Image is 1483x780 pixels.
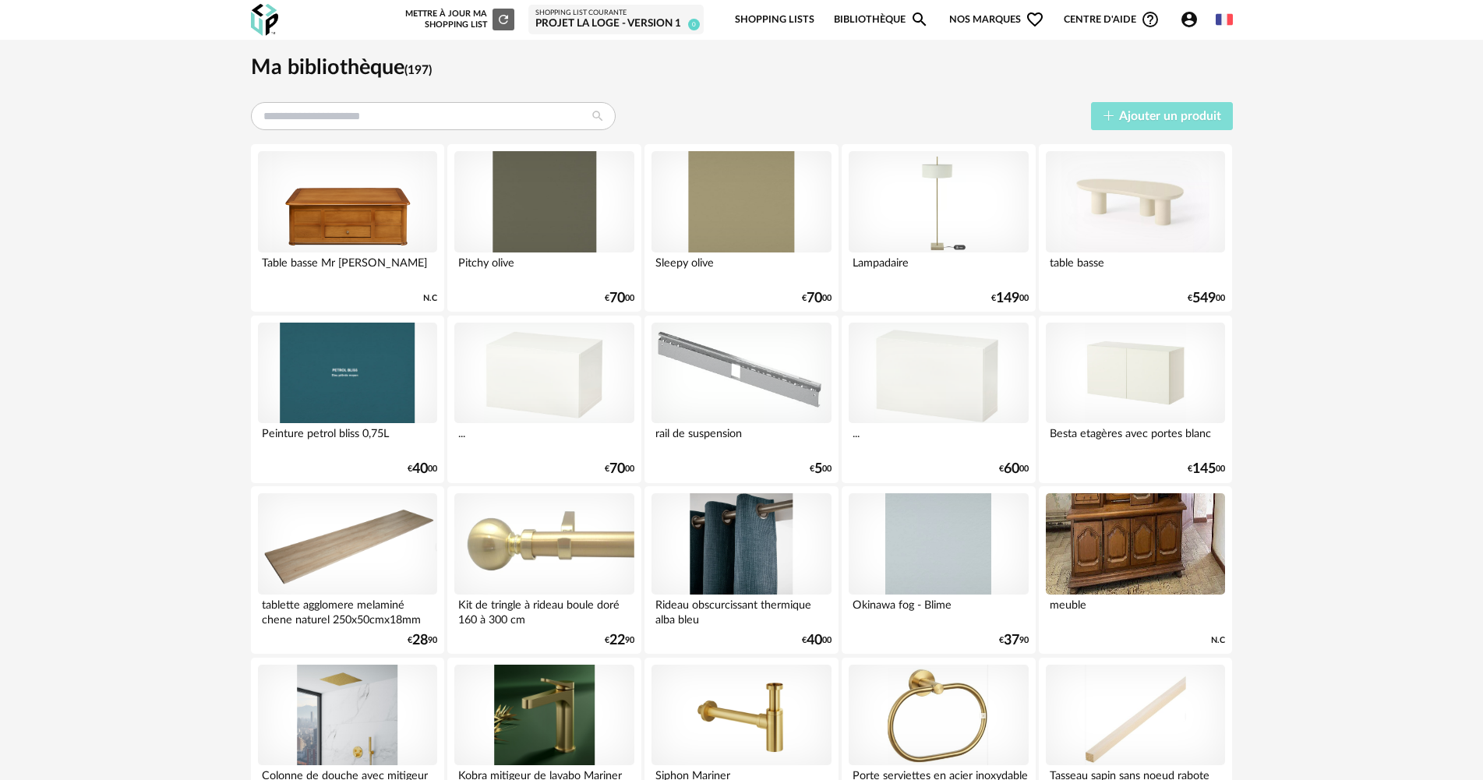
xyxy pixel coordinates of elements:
span: N.C [1211,635,1225,646]
div: Shopping List courante [535,9,697,18]
span: 37 [1004,635,1019,646]
span: Nos marques [949,2,1044,38]
div: € 00 [1188,293,1225,304]
span: 5 [814,464,822,475]
a: https://www.ikea.com/fr/fr/p/besta-combinaison-rangement-murale-blanc-lappviken-blanc-s09429224/ ... [842,316,1035,483]
a: Pitchy olive Pitchy olive €7000 [447,144,641,312]
span: Help Circle Outline icon [1141,10,1160,29]
div: € 90 [408,635,437,646]
div: Lampadaire [849,252,1028,284]
span: Centre d'aideHelp Circle Outline icon [1064,10,1160,29]
div: Peinture petrol bliss 0,75L [258,423,437,454]
div: € 00 [802,293,832,304]
span: (197) [404,64,432,76]
div: € 90 [999,635,1029,646]
button: Ajouter un produit [1091,102,1233,131]
a: Shopping Lists [735,2,814,38]
a: table basse table basse €54900 [1039,144,1232,312]
div: table basse [1046,252,1225,284]
a: tablette agglomere melaminé chene naturel 250x50cmx18mm tablette agglomere melaminé chene naturel... [251,486,444,654]
div: Mettre à jour ma Shopping List [402,9,514,30]
div: € 00 [991,293,1029,304]
a: https://www.ikea.com/fr/fr/p/besta-combinaison-rangement-murale-blanc-lappviken-blanc-s49429689/ ... [447,316,641,483]
span: Account Circle icon [1180,10,1206,29]
a: BibliothèqueMagnify icon [834,2,929,38]
span: 70 [609,464,625,475]
a: Sleepy olive Sleepy olive €7000 [644,144,838,312]
div: Besta etagères avec portes blanc [1046,423,1225,454]
div: Projet La Loge - Version 1 [535,17,697,31]
div: Pitchy olive [454,252,634,284]
a: Peinture petrol bliss 0,75L Peinture petrol bliss 0,75L €4000 [251,316,444,483]
span: 28 [412,635,428,646]
div: Sleepy olive [651,252,831,284]
a: Okinawa fog - Blime Okinawa fog - Blime €3790 [842,486,1035,654]
a: Shopping List courante Projet La Loge - Version 1 0 [535,9,697,31]
div: tablette agglomere melaminé chene naturel 250x50cmx18mm [258,595,437,626]
span: 60 [1004,464,1019,475]
div: € 00 [408,464,437,475]
span: Magnify icon [910,10,929,29]
span: Account Circle icon [1180,10,1199,29]
span: 549 [1192,293,1216,304]
div: Rideau obscurcissant thermique alba bleu [651,595,831,626]
a: Rideau obscurcissant thermique alba bleu Rideau obscurcissant thermique alba bleu €4000 [644,486,838,654]
div: € 00 [810,464,832,475]
span: N.C [423,293,437,304]
img: OXP [251,4,278,36]
a: rail de suspension rail de suspension €500 [644,316,838,483]
div: € 90 [605,635,634,646]
img: fr [1216,11,1233,28]
span: 149 [996,293,1019,304]
span: Ajouter un produit [1119,110,1221,122]
span: Heart Outline icon [1026,10,1044,29]
div: meuble [1046,595,1225,626]
div: Kit de tringle à rideau boule doré 160 à 300 cm [454,595,634,626]
div: € 00 [605,293,634,304]
div: € 00 [999,464,1029,475]
h1: Ma bibliothèque [251,54,1233,81]
a: Kit de tringle à rideau boule doré 160 à 300 cm Kit de tringle à rideau boule doré 160 à 300 cm €... [447,486,641,654]
span: 40 [412,464,428,475]
div: € 00 [1188,464,1225,475]
span: 22 [609,635,625,646]
span: 40 [807,635,822,646]
div: ... [454,423,634,454]
span: 0 [688,19,700,30]
div: ... [849,423,1028,454]
a: meuble meuble N.C [1039,486,1232,654]
div: € 00 [802,635,832,646]
span: Refresh icon [496,15,510,23]
a: Lampadaire Lampadaire €14900 [842,144,1035,312]
span: 145 [1192,464,1216,475]
a: Table basse Mr nzitunga Table basse Mr [PERSON_NAME] N.C [251,144,444,312]
div: Table basse Mr [PERSON_NAME] [258,252,437,284]
span: 70 [807,293,822,304]
div: rail de suspension [651,423,831,454]
a: Besta etagères avec portes blanc Besta etagères avec portes blanc €14500 [1039,316,1232,483]
div: € 00 [605,464,634,475]
span: 70 [609,293,625,304]
div: Okinawa fog - Blime [849,595,1028,626]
